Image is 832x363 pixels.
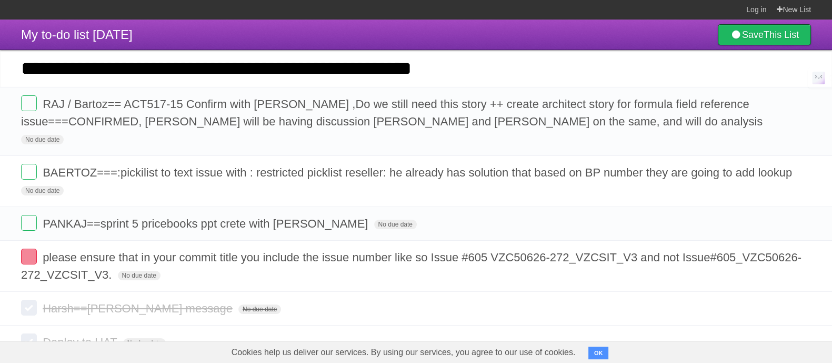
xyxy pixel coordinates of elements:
span: Harsh==[PERSON_NAME] message [43,302,235,315]
span: please ensure that in your commit title you include the issue number like so Issue #605 VZC50626-... [21,251,801,281]
span: Deploy to UAT [43,336,119,349]
span: No due date [21,135,64,144]
span: PANKAJ==sprint 5 pricebooks ppt crete with [PERSON_NAME] [43,217,370,230]
label: Done [21,164,37,180]
label: Done [21,333,37,349]
span: RAJ / Bartoz== ACT517-15 Confirm with [PERSON_NAME] ,Do we still need this story ++ create archit... [21,97,765,128]
span: No due date [118,271,161,280]
label: Done [21,249,37,264]
span: No due date [238,305,281,314]
label: Done [21,300,37,316]
label: Done [21,215,37,231]
span: No due date [374,220,417,229]
button: OK [588,347,609,359]
span: No due date [21,186,64,195]
b: This List [764,30,799,40]
a: SaveThis List [718,24,811,45]
span: Cookies help us deliver our services. By using our services, you agree to our use of cookies. [221,342,586,363]
label: Done [21,95,37,111]
span: BAERTOZ===:pickilist to text issue with : restricted picklist reseller: he already has solution t... [43,166,795,179]
span: No due date [123,338,166,348]
span: My to-do list [DATE] [21,27,133,42]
